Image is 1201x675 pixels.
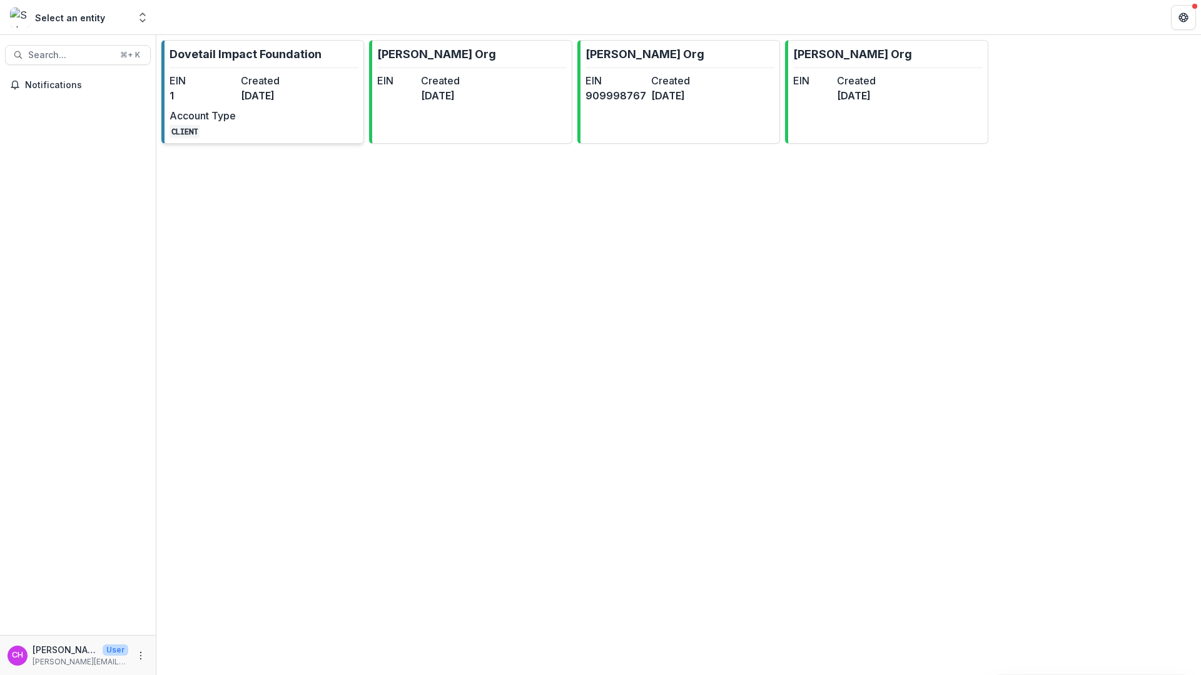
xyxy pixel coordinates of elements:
[421,73,460,88] dt: Created
[1171,5,1196,30] button: Get Help
[5,45,151,65] button: Search...
[10,7,30,27] img: Select an entity
[793,46,912,62] p: [PERSON_NAME] Org
[170,73,236,88] dt: EIN
[837,88,876,103] dd: [DATE]
[651,73,712,88] dt: Created
[133,648,148,663] button: More
[33,656,128,667] p: [PERSON_NAME][EMAIL_ADDRESS][DOMAIN_NAME]
[585,88,646,103] dd: 909998767
[577,40,780,144] a: [PERSON_NAME] OrgEIN909998767Created[DATE]
[103,644,128,656] p: User
[12,651,23,659] div: Courtney Eker Hardy
[241,88,307,103] dd: [DATE]
[118,48,143,62] div: ⌘ + K
[837,73,876,88] dt: Created
[33,643,98,656] p: [PERSON_NAME] [PERSON_NAME]
[5,75,151,95] button: Notifications
[161,40,364,144] a: Dovetail Impact FoundationEIN1Created[DATE]Account TypeCLIENT
[785,40,988,144] a: [PERSON_NAME] OrgEINCreated[DATE]
[170,46,322,62] p: Dovetail Impact Foundation
[25,80,146,91] span: Notifications
[585,46,704,62] p: [PERSON_NAME] Org
[170,108,236,123] dt: Account Type
[377,73,416,88] dt: EIN
[369,40,572,144] a: [PERSON_NAME] OrgEINCreated[DATE]
[170,125,200,138] code: CLIENT
[585,73,646,88] dt: EIN
[651,88,712,103] dd: [DATE]
[377,46,496,62] p: [PERSON_NAME] Org
[170,88,236,103] dd: 1
[421,88,460,103] dd: [DATE]
[28,50,113,61] span: Search...
[134,5,151,30] button: Open entity switcher
[35,11,105,24] div: Select an entity
[241,73,307,88] dt: Created
[793,73,832,88] dt: EIN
